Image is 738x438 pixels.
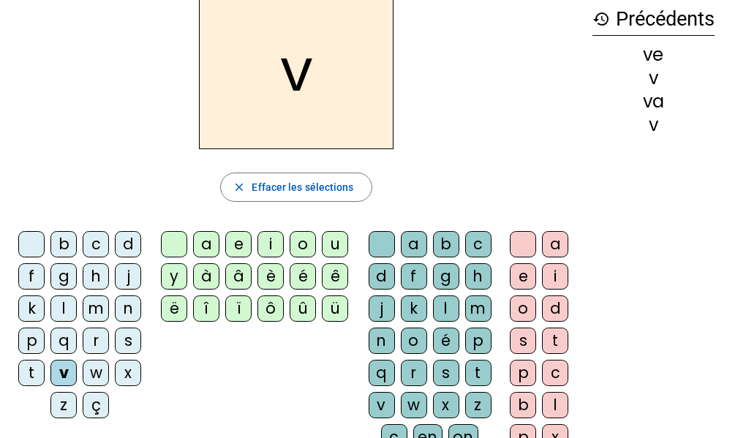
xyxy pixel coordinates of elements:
[465,328,492,354] div: p
[542,360,568,386] div: c
[83,263,109,290] div: h
[433,392,459,418] div: x
[193,231,219,257] div: a
[369,328,395,354] div: n
[433,263,459,290] div: g
[465,360,492,386] div: t
[510,392,536,418] div: b
[50,360,77,386] div: v
[592,116,715,134] div: v
[322,295,348,322] div: ü
[542,295,568,322] div: d
[510,263,536,290] div: e
[510,328,536,354] div: s
[193,295,219,322] div: î
[83,231,109,257] div: c
[115,295,141,322] div: n
[252,178,353,196] span: Effacer les sélections
[115,328,141,354] div: s
[542,231,568,257] div: a
[83,392,109,418] div: ç
[225,295,252,322] div: ï
[161,263,187,290] div: y
[401,328,427,354] div: o
[465,295,492,322] div: m
[542,392,568,418] div: l
[369,392,395,418] div: v
[193,263,219,290] div: à
[225,231,252,257] div: e
[83,328,109,354] div: r
[220,173,372,202] button: Effacer les sélections
[50,263,77,290] div: g
[401,392,427,418] div: w
[465,392,492,418] div: z
[401,360,427,386] div: r
[50,328,77,354] div: q
[233,181,246,194] mat-icon: close
[510,360,536,386] div: p
[225,263,252,290] div: â
[542,263,568,290] div: i
[18,328,45,354] div: p
[369,263,395,290] div: d
[290,231,316,257] div: o
[401,263,427,290] div: f
[510,295,536,322] div: o
[369,295,395,322] div: j
[50,231,77,257] div: b
[115,360,141,386] div: x
[115,231,141,257] div: d
[18,263,45,290] div: f
[369,360,395,386] div: q
[592,46,715,64] div: ve
[18,295,45,322] div: k
[161,295,187,322] div: ë
[290,295,316,322] div: û
[465,263,492,290] div: h
[542,328,568,354] div: t
[592,10,610,28] mat-icon: history
[257,231,284,257] div: i
[115,263,141,290] div: j
[83,360,109,386] div: w
[401,295,427,322] div: k
[592,3,715,36] h3: Précédents
[257,295,284,322] div: ô
[50,392,77,418] div: z
[592,69,715,87] div: v
[433,360,459,386] div: s
[18,360,45,386] div: t
[433,231,459,257] div: b
[290,263,316,290] div: é
[433,328,459,354] div: é
[465,231,492,257] div: c
[433,295,459,322] div: l
[592,93,715,110] div: va
[50,295,77,322] div: l
[83,295,109,322] div: m
[322,231,348,257] div: u
[401,231,427,257] div: a
[257,263,284,290] div: è
[322,263,348,290] div: ê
